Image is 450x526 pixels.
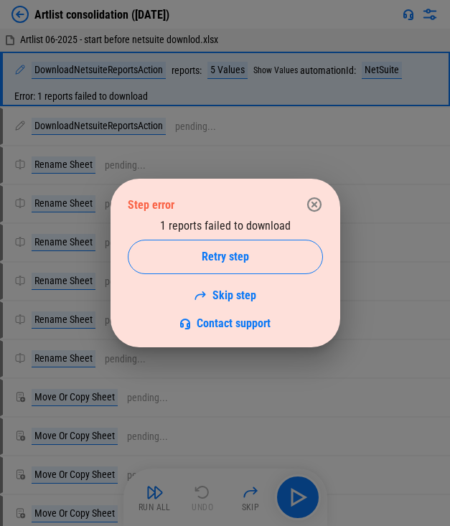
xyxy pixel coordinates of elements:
[194,288,256,302] a: Skip step
[128,219,323,330] div: 1 reports failed to download
[202,251,249,263] span: Retry step
[197,316,271,330] span: Contact support
[179,318,191,329] img: Support
[128,240,323,274] button: Retry step
[128,198,174,212] div: Step error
